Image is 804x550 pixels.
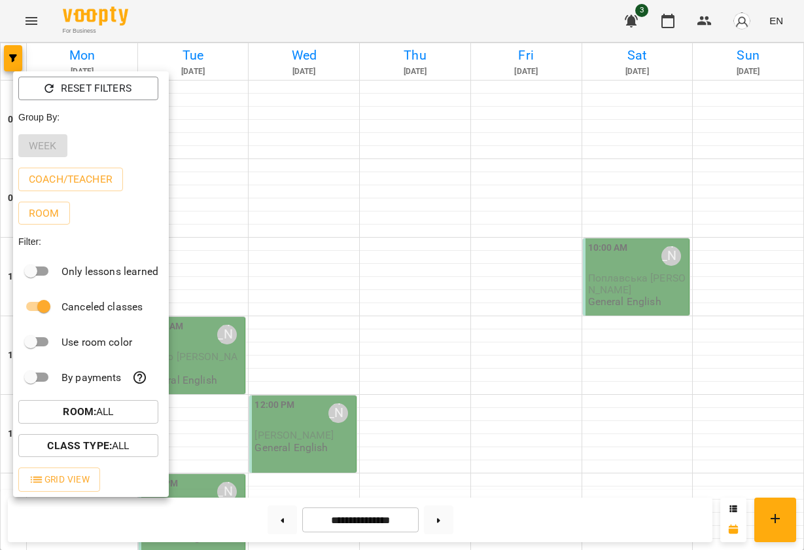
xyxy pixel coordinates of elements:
[63,404,113,420] p: All
[61,370,122,386] p: By payments
[18,434,158,458] button: Class Type:All
[18,400,158,424] button: Room:All
[29,172,113,187] p: Coach/Teacher
[61,264,158,280] p: Only lessons learned
[47,438,129,454] p: All
[47,439,112,452] b: Class Type :
[18,77,158,100] button: Reset Filters
[18,202,70,225] button: Room
[18,467,100,491] button: Grid View
[61,81,131,96] p: Reset Filters
[63,405,96,418] b: Room :
[29,471,90,487] span: Grid View
[29,206,60,221] p: Room
[61,299,143,315] p: Canceled classes
[61,335,132,350] p: Use room color
[18,168,123,191] button: Coach/Teacher
[13,105,169,129] div: Group By:
[13,230,169,253] div: Filter:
